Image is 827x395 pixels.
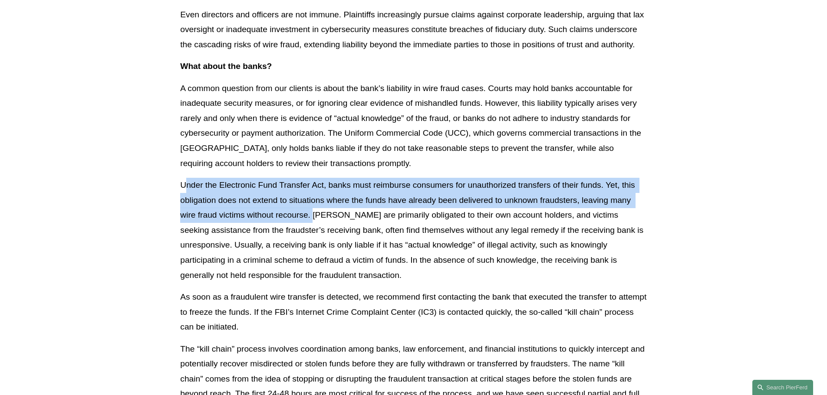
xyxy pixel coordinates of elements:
p: Even directors and officers are not immune. Plaintiffs increasingly pursue claims against corpora... [180,7,646,52]
p: As soon as a fraudulent wire transfer is detected, we recommend first contacting the bank that ex... [180,290,646,335]
p: Under the Electronic Fund Transfer Act, banks must reimburse consumers for unauthorized transfers... [180,178,646,283]
a: Search this site [752,380,813,395]
p: A common question from our clients is about the bank’s liability in wire fraud cases. Courts may ... [180,81,646,171]
strong: What about the banks? [180,62,272,71]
